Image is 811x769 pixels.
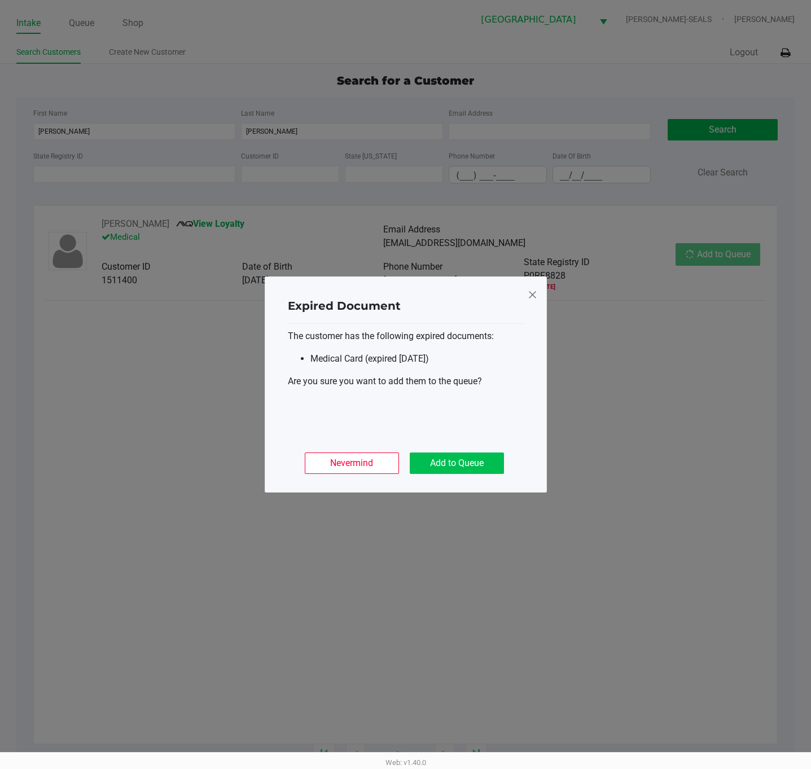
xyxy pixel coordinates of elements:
[385,758,426,767] span: Web: v1.40.0
[310,352,524,366] li: Medical Card (expired [DATE])
[305,452,399,474] button: Nevermind
[410,452,504,474] button: Add to Queue
[288,329,524,343] p: The customer has the following expired documents:
[288,297,401,314] h4: Expired Document
[288,375,524,388] p: Are you sure you want to add them to the queue?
